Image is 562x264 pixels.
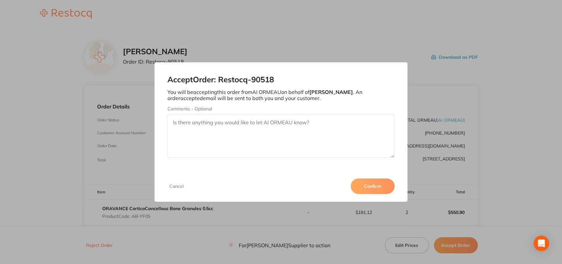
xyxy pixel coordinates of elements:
h2: Accept Order: Restocq- 90518 [167,75,395,84]
div: Open Intercom Messenger [534,236,549,251]
button: Confirm [351,178,395,194]
label: Comments - Optional [167,106,395,111]
button: Cancel [167,183,186,189]
b: [PERSON_NAME] [309,89,353,95]
p: You will be accepting this order from AI ORMEAU on behalf of . An order accepted email will be se... [167,89,395,101]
